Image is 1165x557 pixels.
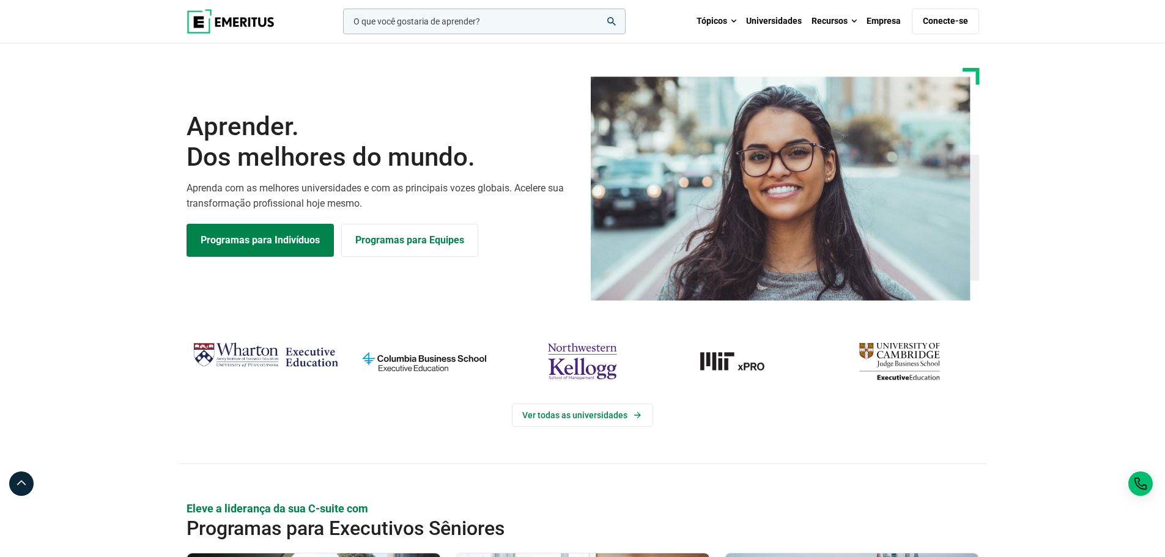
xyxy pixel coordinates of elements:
[867,16,901,26] font: Empresa
[522,410,627,420] font: Ver todas as universidades
[351,338,497,385] img: escola de negócios columbia
[746,16,802,26] font: Universidades
[923,16,968,26] font: Conecte-se
[509,338,656,385] img: noroeste-kellogg
[668,338,814,385] a: MIT-xPRO
[591,76,971,301] img: Aprenda com os melhores do mundo
[187,517,505,540] font: Programas para Executivos Sêniores
[912,9,979,34] a: Conecte-se
[187,111,299,141] font: Aprender.
[668,338,814,385] img: MIT xPRO
[201,234,320,246] font: Programas para Indivíduos
[512,404,653,427] a: Ver Universidades
[697,16,727,26] font: Tópicos
[355,234,464,246] font: Programas para Equipes
[343,9,626,34] input: woocommerce-produto-pesquisa-campo-0
[826,338,972,385] img: escola de negócios de juízes de cambridge
[187,502,368,515] font: Eleve a liderança da sua C-suite com
[187,182,564,210] font: Aprenda com as melhores universidades e com as principais vozes globais. Acelere sua transformaçã...
[193,338,339,374] img: Educação Executiva Wharton
[187,224,334,257] a: Explorar programas
[341,224,478,257] a: Explorar para Negócios
[187,142,475,172] font: Dos melhores do mundo.
[812,16,848,26] font: Recursos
